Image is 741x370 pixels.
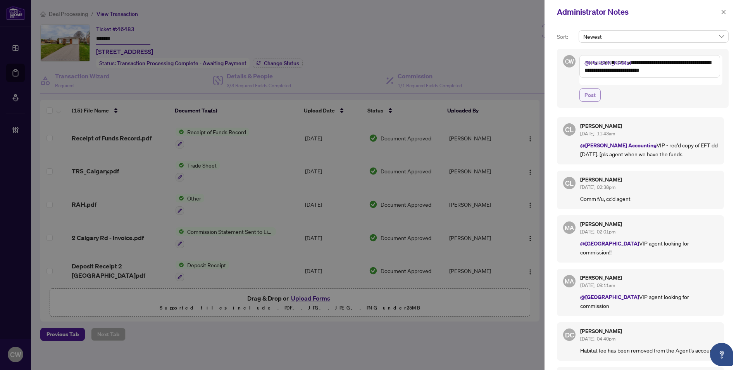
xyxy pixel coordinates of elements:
[565,277,574,286] span: MA
[565,124,574,135] span: CL
[580,275,718,280] h5: [PERSON_NAME]
[580,131,615,137] span: [DATE], 11:43am
[580,142,657,149] span: @[PERSON_NAME] Accounting
[580,282,615,288] span: [DATE], 09:11am
[580,329,718,334] h5: [PERSON_NAME]
[557,33,576,41] p: Sort:
[565,178,574,188] span: CL
[580,184,615,190] span: [DATE], 02:38pm
[580,141,718,158] p: VIP - rec'd copy of EFT dd [DATE]. [pls agent when we have the funds
[584,89,596,101] span: Post
[565,57,574,66] span: CW
[580,336,615,342] span: [DATE], 04:40pm
[557,6,719,18] div: Administrator Notes
[710,343,733,366] button: Open asap
[580,346,718,354] p: Habitat fee has been removed from the Agent's account.
[583,31,724,42] span: Newest
[565,223,574,232] span: MA
[565,330,574,340] span: DC
[721,9,726,15] span: close
[580,221,718,227] h5: [PERSON_NAME]
[580,293,639,301] span: @[GEOGRAPHIC_DATA]
[580,239,718,256] p: VIP agent looking for commission!!
[580,123,718,129] h5: [PERSON_NAME]
[580,292,718,310] p: VIP agent looking for commission
[580,177,718,182] h5: [PERSON_NAME]
[580,194,718,203] p: Comm f/u, cc'd agent
[579,88,601,102] button: Post
[580,229,615,235] span: [DATE], 02:01pm
[580,240,639,247] span: @[GEOGRAPHIC_DATA]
